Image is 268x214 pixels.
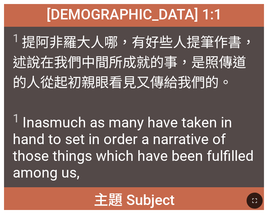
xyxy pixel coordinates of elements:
[13,34,256,91] wg392: ，述說
[136,75,232,91] wg4135: 又傳給我們的。
[13,34,256,91] wg2321: 大人
[13,55,246,91] wg2254: 中間
[13,55,246,91] wg1335: 在我們
[13,34,256,91] wg4183: 人提筆
[13,34,256,91] wg2021: 作書
[13,55,246,91] wg4012: 傳道的人從起初親眼看見
[47,6,222,23] span: [DEMOGRAPHIC_DATA] 1:1
[13,31,19,45] sup: 1
[13,111,19,125] sup: 1
[13,55,246,91] wg4229: ，是照
[13,34,256,91] wg2903: 哪，有好些
[13,55,246,91] wg1722: 所成就的事
[13,31,256,91] span: 提阿非羅
[13,111,256,181] span: Inasmuch as many have taken in hand to set in order a narrative of those things which have been f...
